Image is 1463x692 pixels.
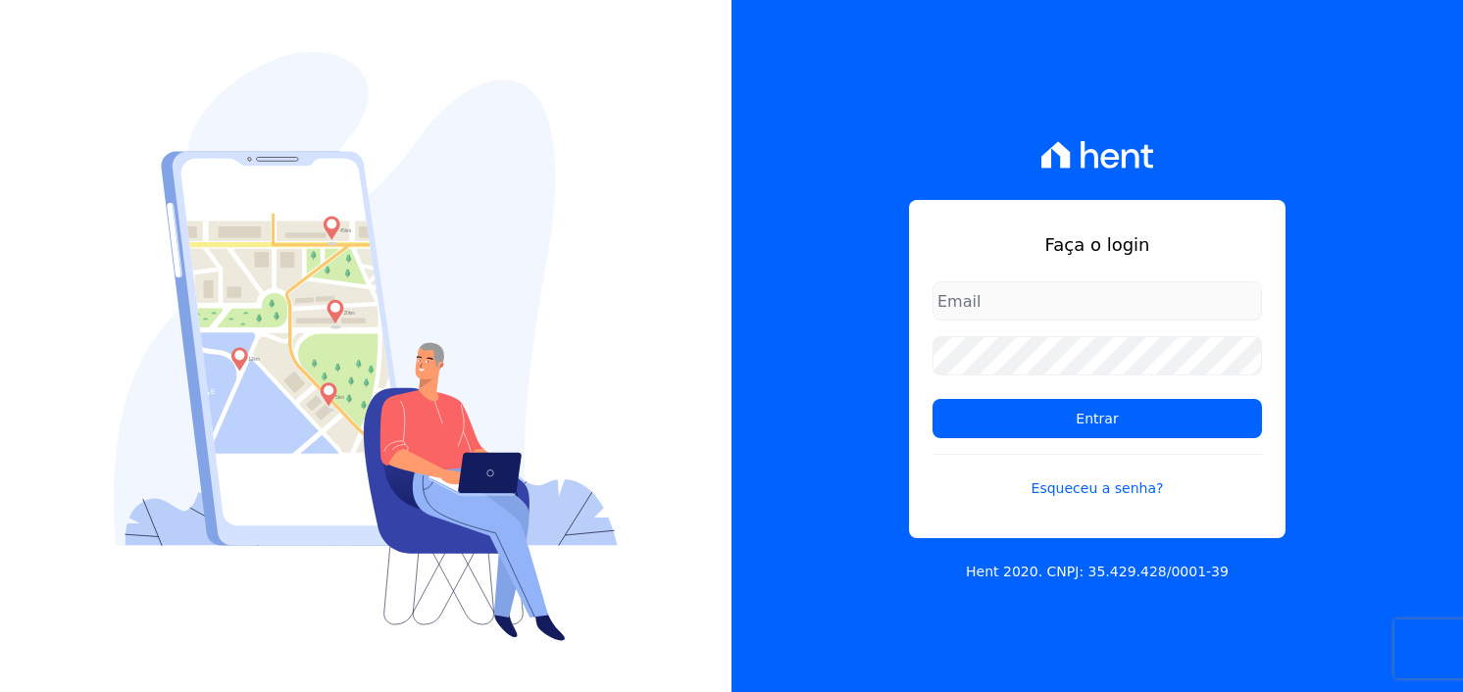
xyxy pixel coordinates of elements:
[933,231,1262,258] h1: Faça o login
[933,281,1262,321] input: Email
[966,562,1229,582] p: Hent 2020. CNPJ: 35.429.428/0001-39
[933,454,1262,499] a: Esqueceu a senha?
[114,52,618,641] img: Login
[933,399,1262,438] input: Entrar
